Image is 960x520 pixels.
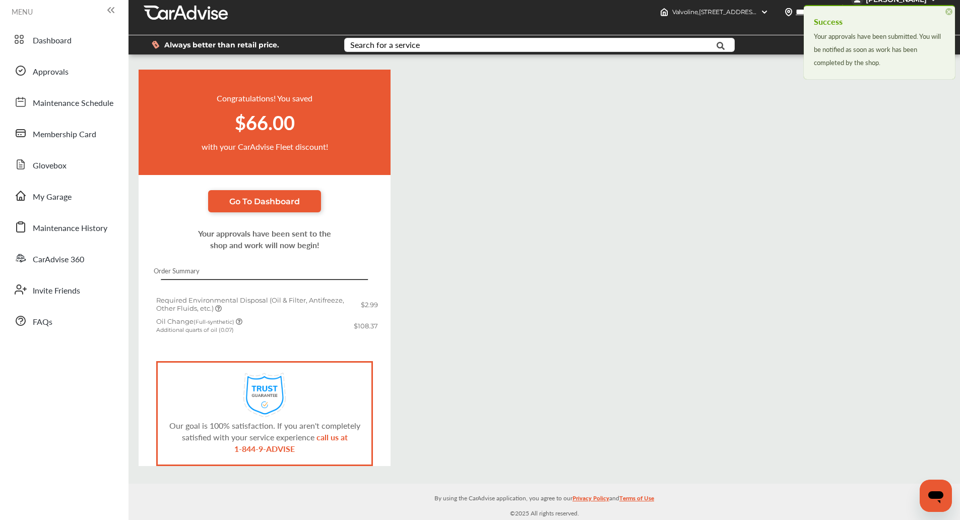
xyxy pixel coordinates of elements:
[33,316,52,329] span: FAQs
[152,40,159,49] img: dollor_label_vector.a70140d1.svg
[156,296,344,312] span: Required Environmental Disposal (Oil & Filter, Antifreeze, Other Fluids, etc.)
[672,8,811,16] span: Valvoline , [STREET_ADDRESS] Whittier , CA 90603
[194,319,234,325] small: (Full-synthetic)
[9,276,118,303] a: Invite Friends
[33,97,113,110] span: Maintenance Schedule
[9,245,118,271] a: CarAdvise 360
[139,227,391,239] div: Your approvals have been sent to the
[164,41,279,48] span: Always better than retail price.
[9,120,118,146] a: Membership Card
[33,128,96,141] span: Membership Card
[9,151,118,178] a: Glovebox
[572,492,609,508] a: Privacy Policy
[149,104,380,141] div: $66.00
[129,484,960,520] div: © 2025 All rights reserved.
[234,431,348,454] span: call us at 1-844-9-ADVISE
[9,183,118,209] a: My Garage
[760,8,769,16] img: header-down-arrow.9dd2ce7d.svg
[156,327,234,333] small: Additional quarts of oil (0.07)
[139,70,391,175] div: Congratulations! You saved with your CarAdvise Fleet discount!
[129,492,960,503] p: By using the CarAdvise application, you agree to our and
[139,239,391,251] div: shop and work will now begin!
[354,322,378,330] span: $108.37
[12,8,33,16] span: MENU
[9,57,118,84] a: Approvals
[785,8,793,16] img: location_vector.a44bc228.svg
[33,191,72,204] span: My Garage
[156,317,236,325] span: Oil Change
[33,34,72,47] span: Dashboard
[920,480,952,512] iframe: Button to launch messaging window
[9,214,118,240] a: Maintenance History
[33,66,69,79] span: Approvals
[229,197,300,206] span: Go To Dashboard
[9,89,118,115] a: Maintenance Schedule
[945,8,952,15] span: ×
[9,26,118,52] a: Dashboard
[33,159,67,172] span: Glovebox
[361,301,378,309] span: $2.99
[660,8,668,16] img: header-home-logo.8d720a4f.svg
[33,222,107,235] span: Maintenance History
[350,41,420,49] div: Search for a service
[814,14,945,30] h4: Success
[158,420,371,454] div: Our goal is 100% satisfaction. If you aren't completely satisfied with your service experience
[9,308,118,334] a: FAQs
[619,492,654,508] a: Terms of Use
[208,190,321,212] a: Go To Dashboard
[814,30,945,69] div: Your approvals have been submitted. You will be notified as soon as work has been completed by th...
[139,266,391,280] div: Order Summary
[33,253,84,266] span: CarAdvise 360
[33,284,80,298] span: Invite Friends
